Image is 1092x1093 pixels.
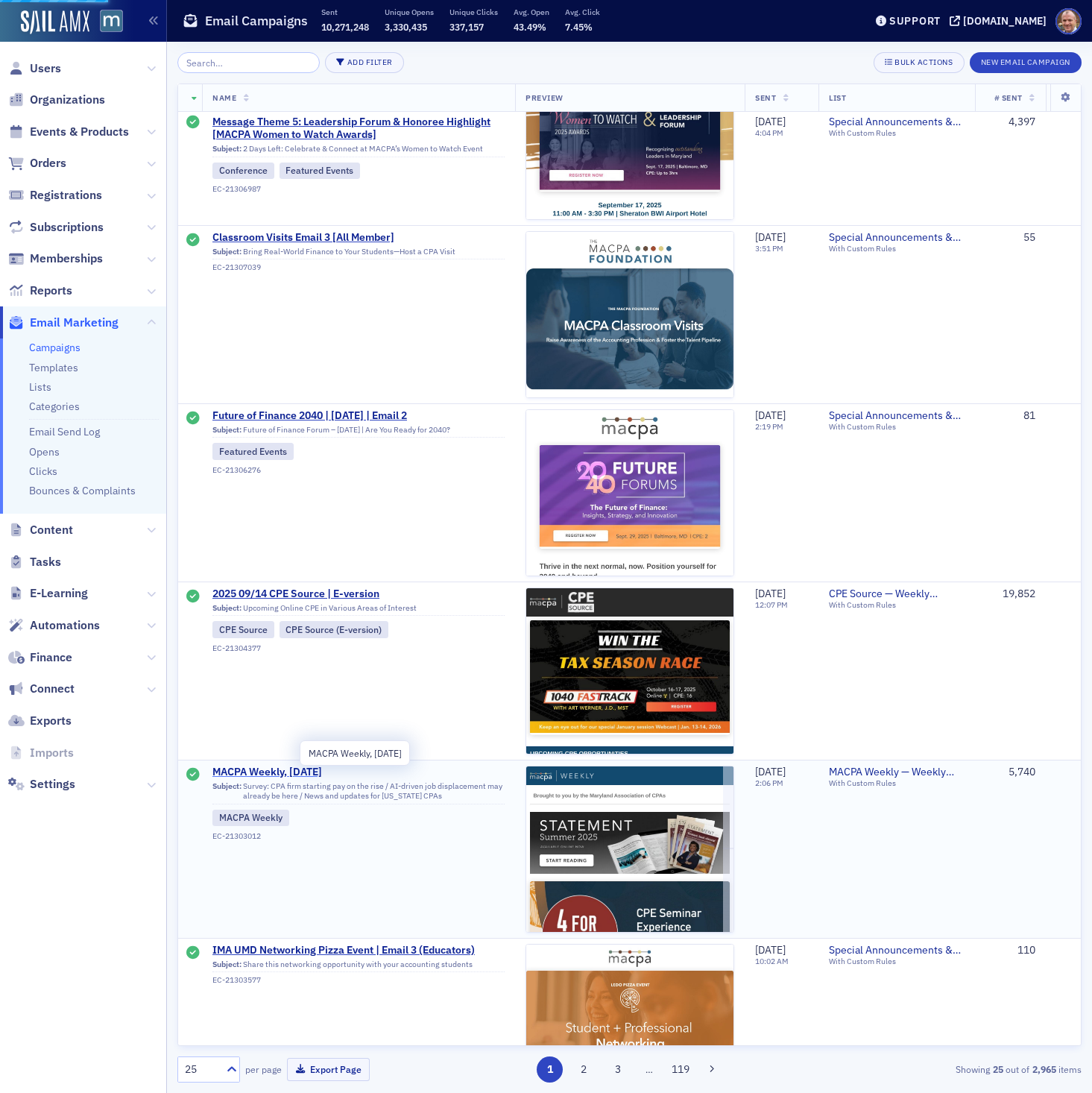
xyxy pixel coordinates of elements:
[537,1056,563,1083] button: 1
[186,116,200,130] div: Sent
[985,766,1035,779] div: 5,740
[212,603,242,613] span: Subject:
[212,960,242,969] span: Subject:
[89,10,123,35] a: View Homepage
[212,116,505,142] a: Message Theme 5: Leadership Forum & Honoree Highlight [MACPA Women to Watch Awards]
[990,1062,1006,1076] strong: 25
[212,588,505,601] span: 2025 09/14 CPE Source | E-version
[565,21,593,33] span: 7.45%
[30,219,104,236] span: Subscriptions
[829,129,965,139] div: With Custom Rules
[829,766,965,779] a: MACPA Weekly — Weekly Newsletter (for members only)
[985,588,1035,601] div: 19,852
[514,21,546,33] span: 43.49%
[29,464,57,478] a: Clicks
[1055,8,1082,34] span: Profile
[8,187,102,204] a: Registrations
[212,766,505,779] a: MACPA Weekly, [DATE]
[212,831,505,841] div: EC-21303012
[212,163,274,179] div: Conference
[791,1062,1082,1076] div: Showing out of items
[829,92,846,103] span: List
[829,231,965,245] a: Special Announcements & Special Event Invitations
[755,765,786,778] span: [DATE]
[8,155,66,171] a: Orders
[8,776,75,793] a: Settings
[186,412,200,426] div: Sent
[8,681,75,697] a: Connect
[29,400,80,413] a: Categories
[829,588,965,601] span: CPE Source — Weekly Upcoming CPE Course List
[8,554,61,570] a: Tasks
[30,124,129,140] span: Events & Products
[30,649,72,666] span: Finance
[8,219,104,236] a: Subscriptions
[30,92,105,108] span: Organizations
[755,92,776,103] span: Sent
[245,1062,282,1076] label: per page
[212,145,505,158] div: 2 Days Left: Celebrate & Connect at MACPA’s Women to Watch Event
[212,425,505,438] div: Future of Finance Forum – [DATE] | Are You Ready for 2040?
[21,10,89,34] img: SailAMX
[30,522,73,538] span: Content
[30,554,61,570] span: Tasks
[565,7,600,17] p: Avg. Click
[755,409,786,422] span: [DATE]
[449,7,498,17] p: Unique Clicks
[212,810,289,826] div: MACPA Weekly
[30,617,100,634] span: Automations
[186,768,200,783] div: Sent
[385,7,434,17] p: Unique Opens
[8,649,72,666] a: Finance
[889,14,941,28] div: Support
[755,243,783,253] time: 3:51 PM
[280,163,361,179] div: Featured Events
[212,781,242,801] span: Subject:
[321,21,369,33] span: 10,271,248
[385,21,427,33] span: 3,330,435
[30,745,74,761] span: Imports
[30,776,75,793] span: Settings
[829,957,965,966] div: With Custom Rules
[212,145,242,154] span: Subject:
[994,92,1023,103] span: # Sent
[29,445,60,459] a: Opens
[963,14,1047,28] div: [DOMAIN_NAME]
[829,116,965,129] a: Special Announcements & Special Event Invitations
[8,713,72,729] a: Exports
[829,409,965,423] a: Special Announcements & Special Event Invitations
[30,681,75,697] span: Connect
[212,643,505,653] div: EC-21304377
[755,115,786,128] span: [DATE]
[755,956,789,966] time: 10:02 AM
[29,425,100,438] a: Email Send Log
[29,361,78,374] a: Templates
[985,231,1035,245] div: 55
[8,745,74,761] a: Imports
[526,92,564,103] span: Preview
[212,443,294,459] div: Featured Events
[186,233,200,248] div: Sent
[300,740,410,766] div: MACPA Weekly, [DATE]
[212,409,505,423] a: Future of Finance 2040 | [DATE] | Email 2
[8,315,119,331] a: Email Marketing
[829,422,965,432] div: With Custom Rules
[8,92,105,108] a: Organizations
[449,21,484,33] span: 337,157
[985,116,1035,129] div: 4,397
[985,409,1035,423] div: 81
[30,187,102,204] span: Registrations
[829,944,965,957] a: Special Announcements & Special Event Invitations
[8,585,88,602] a: E-Learning
[212,975,505,985] div: EC-21303577
[30,60,61,77] span: Users
[30,283,72,299] span: Reports
[8,251,103,267] a: Memberships
[970,52,1082,73] button: New Email Campaign
[212,425,242,435] span: Subject:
